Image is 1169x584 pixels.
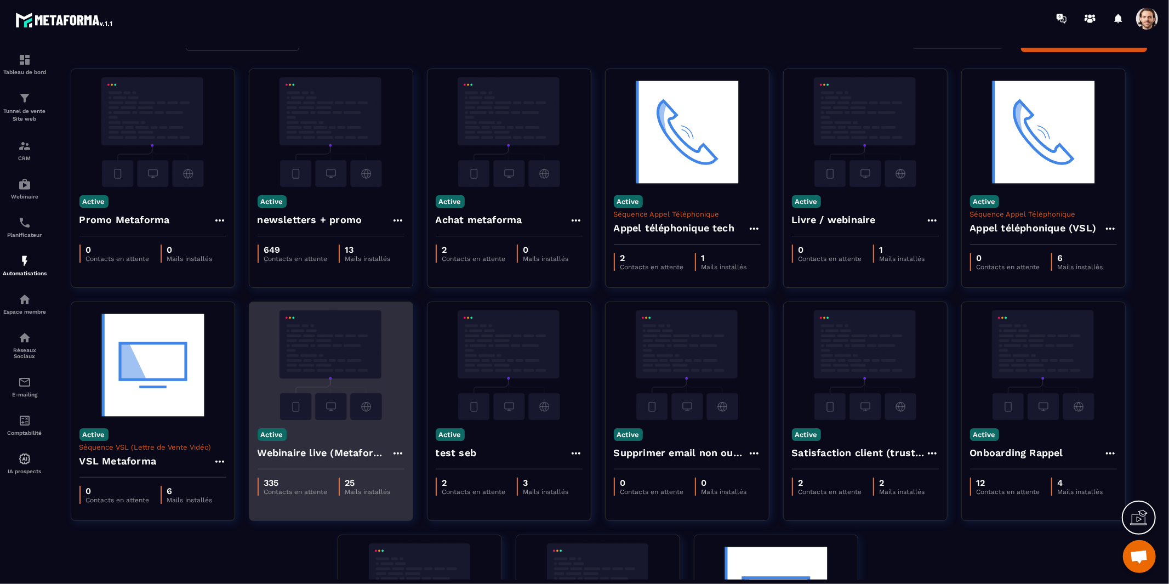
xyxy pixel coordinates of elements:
[799,245,862,255] p: 0
[442,245,506,255] p: 2
[436,212,522,228] h4: Achat metaforma
[1123,540,1156,573] div: Open chat
[436,310,583,420] img: automation-background
[614,220,735,236] h4: Appel téléphonique tech
[1058,488,1103,496] p: Mails installés
[970,310,1117,420] img: automation-background
[614,428,643,441] p: Active
[436,77,583,187] img: automation-background
[3,309,47,315] p: Espace membre
[258,77,404,187] img: automation-background
[18,216,31,229] img: scheduler
[880,245,925,255] p: 1
[523,255,569,263] p: Mails installés
[18,331,31,344] img: social-network
[167,496,213,504] p: Mails installés
[86,496,150,504] p: Contacts en attente
[3,468,47,474] p: IA prospects
[792,77,939,187] img: automation-background
[799,488,862,496] p: Contacts en attente
[977,488,1040,496] p: Contacts en attente
[167,255,213,263] p: Mails installés
[264,255,328,263] p: Contacts en attente
[799,478,862,488] p: 2
[436,445,477,461] h4: test seb
[86,486,150,496] p: 0
[3,270,47,276] p: Automatisations
[3,45,47,83] a: formationformationTableau de bord
[18,178,31,191] img: automations
[442,488,506,496] p: Contacts en attente
[15,10,114,30] img: logo
[3,367,47,406] a: emailemailE-mailing
[79,310,226,420] img: automation-background
[264,488,328,496] p: Contacts en attente
[79,428,109,441] p: Active
[970,428,999,441] p: Active
[614,195,643,208] p: Active
[79,453,157,469] h4: VSL Metaforma
[442,255,506,263] p: Contacts en attente
[614,445,748,461] h4: Supprimer email non ouvert apres 60 jours
[702,488,747,496] p: Mails installés
[436,428,465,441] p: Active
[1058,263,1103,271] p: Mails installés
[880,478,925,488] p: 2
[3,169,47,208] a: automationsautomationsWebinaire
[880,255,925,263] p: Mails installés
[977,263,1040,271] p: Contacts en attente
[792,195,821,208] p: Active
[18,293,31,306] img: automations
[970,77,1117,187] img: automation-background
[792,212,876,228] h4: Livre / webinaire
[18,92,31,105] img: formation
[3,83,47,131] a: formationformationTunnel de vente Site web
[970,210,1117,218] p: Séquence Appel Téléphonique
[3,69,47,75] p: Tableau de bord
[702,253,747,263] p: 1
[345,245,391,255] p: 13
[799,255,862,263] p: Contacts en attente
[970,445,1063,461] h4: Onboarding Rappel
[614,310,761,420] img: automation-background
[345,488,391,496] p: Mails installés
[18,53,31,66] img: formation
[702,478,747,488] p: 0
[880,488,925,496] p: Mails installés
[258,212,362,228] h4: newsletters + promo
[3,285,47,323] a: automationsautomationsEspace membre
[79,77,226,187] img: automation-background
[3,392,47,398] p: E-mailing
[3,131,47,169] a: formationformationCRM
[3,323,47,367] a: social-networksocial-networkRéseaux Sociaux
[970,195,999,208] p: Active
[258,445,391,461] h4: Webinaire live (Metaforma)
[620,263,684,271] p: Contacts en attente
[3,347,47,359] p: Réseaux Sociaux
[620,478,684,488] p: 0
[702,263,747,271] p: Mails installés
[86,245,150,255] p: 0
[18,139,31,152] img: formation
[977,478,1040,488] p: 12
[1058,478,1103,488] p: 4
[523,245,569,255] p: 0
[620,253,684,263] p: 2
[1058,253,1103,263] p: 6
[18,414,31,427] img: accountant
[258,195,287,208] p: Active
[523,488,569,496] p: Mails installés
[436,195,465,208] p: Active
[614,77,761,187] img: automation-background
[345,255,391,263] p: Mails installés
[345,478,391,488] p: 25
[79,443,226,451] p: Séquence VSL (Lettre de Vente Vidéo)
[264,245,328,255] p: 649
[79,212,170,228] h4: Promo Metaforma
[258,310,404,420] img: automation-background
[792,428,821,441] p: Active
[18,452,31,466] img: automations
[3,430,47,436] p: Comptabilité
[167,486,213,496] p: 6
[523,478,569,488] p: 3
